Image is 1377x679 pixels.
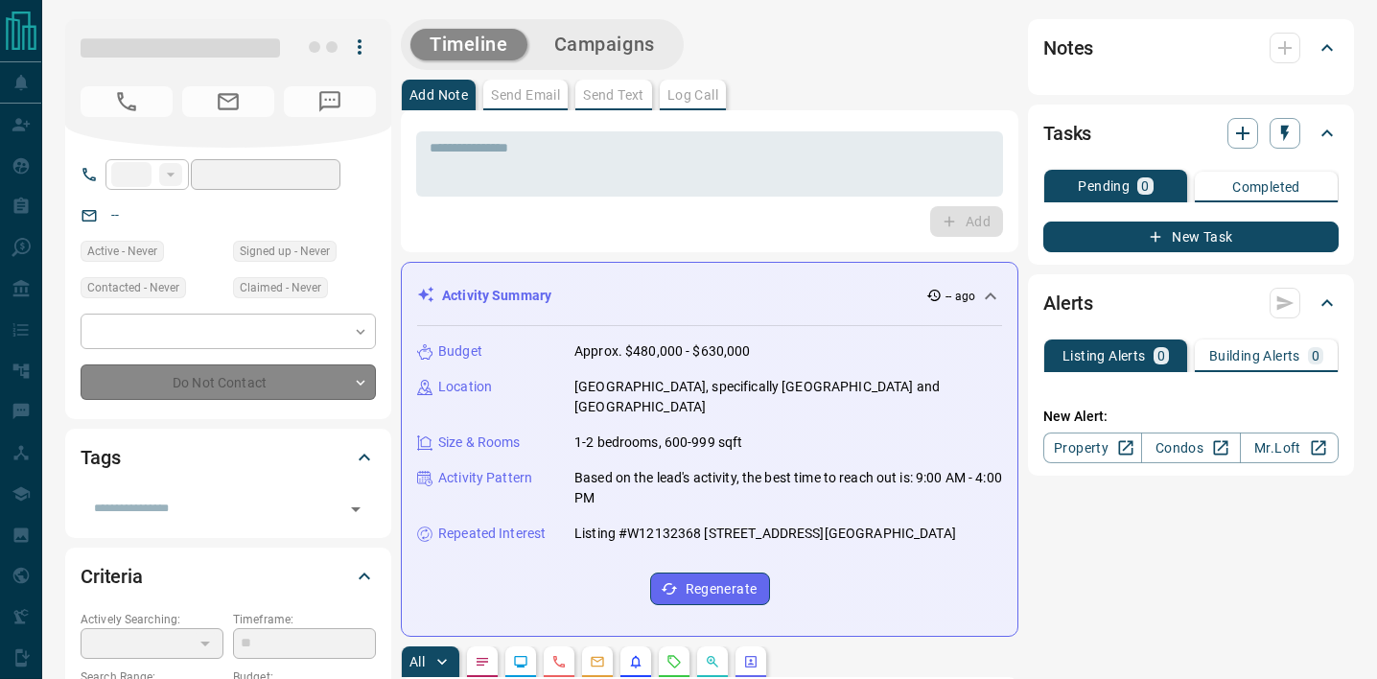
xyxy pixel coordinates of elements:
span: Claimed - Never [240,278,321,297]
p: Listing #W12132368 [STREET_ADDRESS][GEOGRAPHIC_DATA] [574,524,956,544]
p: Size & Rooms [438,433,521,453]
svg: Calls [551,654,567,669]
span: Active - Never [87,242,157,261]
p: -- ago [945,288,975,305]
span: No Number [284,86,376,117]
svg: Requests [666,654,682,669]
h2: Criteria [81,561,143,592]
div: Criteria [81,553,376,599]
h2: Tasks [1043,118,1091,149]
button: Open [342,496,369,523]
svg: Agent Actions [743,654,759,669]
div: Do Not Contact [81,364,376,400]
p: 0 [1141,179,1149,193]
p: Repeated Interest [438,524,546,544]
p: 0 [1312,349,1319,363]
h2: Tags [81,442,120,473]
span: No Number [81,86,173,117]
a: Mr.Loft [1240,433,1339,463]
p: Completed [1232,180,1300,194]
button: New Task [1043,222,1339,252]
p: Actively Searching: [81,611,223,628]
a: Property [1043,433,1142,463]
span: Signed up - Never [240,242,330,261]
p: Approx. $480,000 - $630,000 [574,341,751,362]
p: Timeframe: [233,611,376,628]
div: Activity Summary-- ago [417,278,1002,314]
svg: Listing Alerts [628,654,643,669]
button: Timeline [410,29,527,60]
span: Contacted - Never [87,278,179,297]
div: Tasks [1043,110,1339,156]
a: -- [111,207,119,222]
p: Location [438,377,492,397]
p: All [409,655,425,668]
div: Tags [81,434,376,480]
div: Notes [1043,25,1339,71]
svg: Notes [475,654,490,669]
p: Add Note [409,88,468,102]
h2: Notes [1043,33,1093,63]
p: New Alert: [1043,407,1339,427]
p: [GEOGRAPHIC_DATA], specifically [GEOGRAPHIC_DATA] and [GEOGRAPHIC_DATA] [574,377,1002,417]
p: Activity Pattern [438,468,532,488]
h2: Alerts [1043,288,1093,318]
a: Condos [1141,433,1240,463]
p: 1-2 bedrooms, 600-999 sqft [574,433,742,453]
svg: Lead Browsing Activity [513,654,528,669]
svg: Opportunities [705,654,720,669]
button: Campaigns [535,29,674,60]
p: Building Alerts [1209,349,1300,363]
button: Regenerate [650,573,770,605]
svg: Emails [590,654,605,669]
p: Budget [438,341,482,362]
p: Activity Summary [442,286,551,306]
p: Pending [1078,179,1130,193]
span: No Email [182,86,274,117]
p: Listing Alerts [1062,349,1146,363]
p: 0 [1157,349,1165,363]
div: Alerts [1043,280,1339,326]
p: Based on the lead's activity, the best time to reach out is: 9:00 AM - 4:00 PM [574,468,1002,508]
